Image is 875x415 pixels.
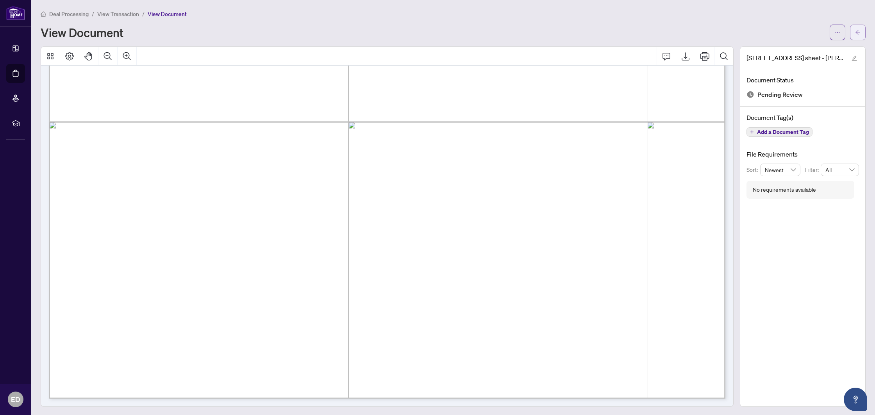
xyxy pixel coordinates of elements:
[41,11,46,17] span: home
[746,113,859,122] h4: Document Tag(s)
[825,164,854,176] span: All
[844,388,867,411] button: Open asap
[97,11,139,18] span: View Transaction
[11,394,20,405] span: ED
[765,164,796,176] span: Newest
[6,6,25,20] img: logo
[835,30,840,35] span: ellipsis
[746,53,844,62] span: [STREET_ADDRESS] sheet - [PERSON_NAME] to review.pdf
[41,26,123,39] h1: View Document
[746,166,760,174] p: Sort:
[148,11,187,18] span: View Document
[753,185,816,194] div: No requirements available
[805,166,821,174] p: Filter:
[92,9,94,18] li: /
[852,55,857,61] span: edit
[746,75,859,85] h4: Document Status
[750,130,754,134] span: plus
[855,30,861,35] span: arrow-left
[746,150,859,159] h4: File Requirements
[142,9,145,18] li: /
[746,91,754,98] img: Document Status
[746,127,812,137] button: Add a Document Tag
[49,11,89,18] span: Deal Processing
[757,129,809,135] span: Add a Document Tag
[757,89,803,100] span: Pending Review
